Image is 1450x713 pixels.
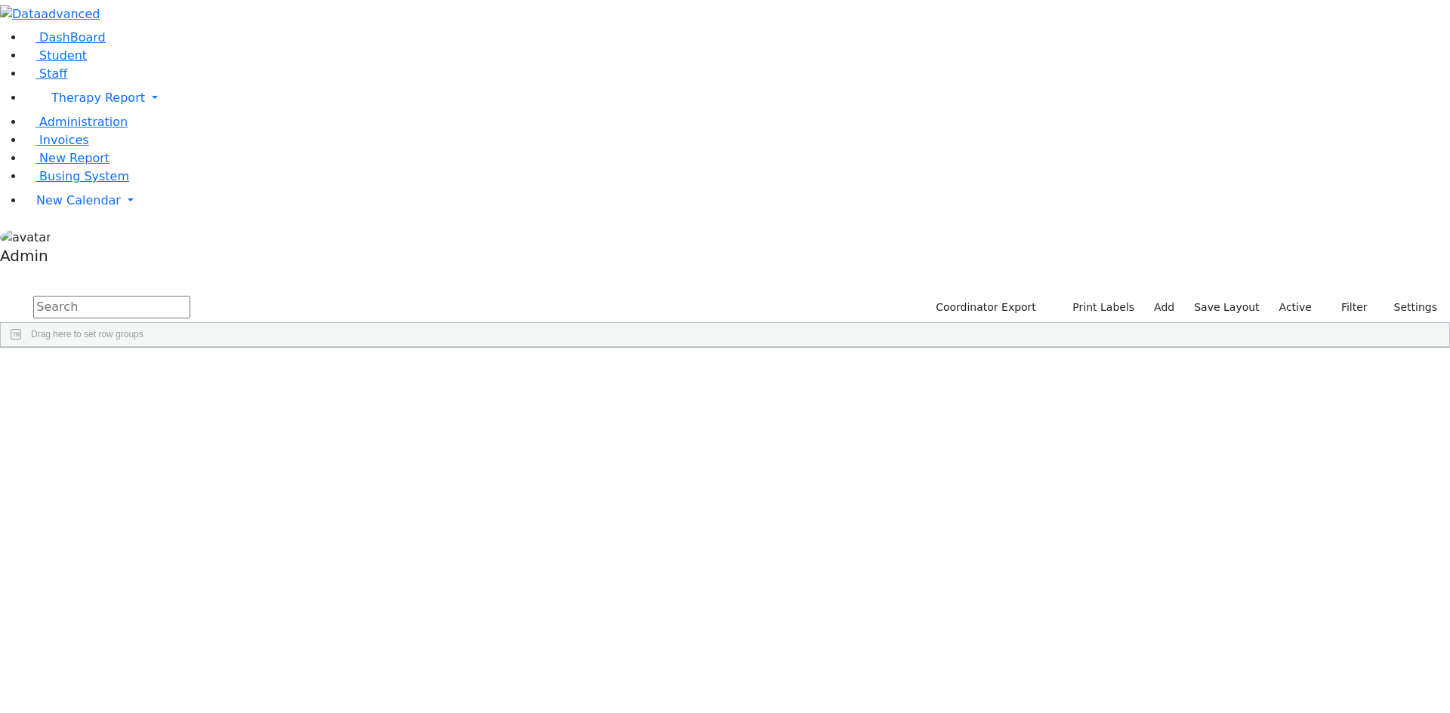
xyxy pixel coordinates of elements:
span: DashBoard [39,30,106,45]
button: Save Layout [1187,296,1266,319]
span: Invoices [39,133,89,147]
a: Busing System [24,169,129,183]
span: Drag here to set row groups [31,329,143,340]
a: DashBoard [24,30,106,45]
a: Staff [24,66,67,81]
a: Add [1147,296,1181,319]
span: New Calendar [36,193,121,207]
button: Coordinator Export [926,296,1043,319]
span: Student [39,48,87,63]
a: Invoices [24,133,89,147]
button: Print Labels [1055,296,1141,319]
a: Administration [24,115,128,129]
a: New Calendar [24,186,1450,216]
a: Student [24,48,87,63]
button: Filter [1322,296,1374,319]
button: Settings [1374,296,1444,319]
span: Therapy Report [51,91,145,105]
input: Search [33,296,190,318]
span: New Report [39,151,110,165]
a: Therapy Report [24,83,1450,113]
label: Active [1273,296,1319,319]
a: New Report [24,151,110,165]
span: Staff [39,66,67,81]
span: Administration [39,115,128,129]
span: Busing System [39,169,129,183]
